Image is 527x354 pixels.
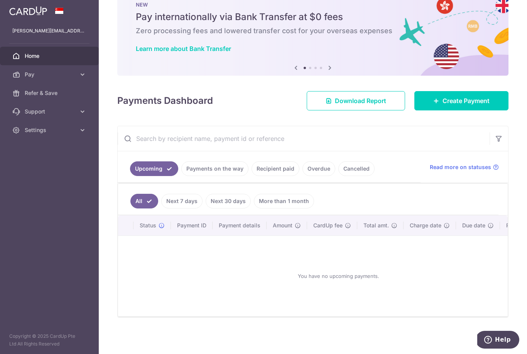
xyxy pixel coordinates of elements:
a: Recipient paid [252,161,299,176]
a: Learn more about Bank Transfer [136,45,231,53]
span: Charge date [410,222,441,229]
span: Create Payment [443,96,490,105]
img: CardUp [9,6,47,15]
span: Total amt. [363,222,389,229]
span: Refer & Save [25,89,76,97]
span: Amount [273,222,292,229]
span: CardUp fee [313,222,343,229]
a: Read more on statuses [430,163,499,171]
h6: Zero processing fees and lowered transfer cost for your overseas expenses [136,26,490,36]
span: Download Report [335,96,386,105]
input: Search by recipient name, payment id or reference [118,126,490,151]
a: More than 1 month [254,194,314,208]
a: Overdue [302,161,335,176]
a: Create Payment [414,91,508,110]
span: Pay [25,71,76,78]
span: Home [25,52,76,60]
h4: Payments Dashboard [117,94,213,108]
a: Upcoming [130,161,178,176]
th: Payment details [213,215,267,235]
span: Status [140,222,156,229]
span: Settings [25,126,76,134]
span: Read more on statuses [430,163,491,171]
a: Next 30 days [206,194,251,208]
span: Support [25,108,76,115]
a: Payments on the way [181,161,248,176]
a: Next 7 days [161,194,203,208]
span: Due date [462,222,485,229]
a: Download Report [307,91,405,110]
iframe: Opens a widget where you can find more information [477,331,519,350]
a: All [130,194,158,208]
a: Cancelled [338,161,375,176]
th: Payment ID [171,215,213,235]
p: NEW [136,2,490,8]
h5: Pay internationally via Bank Transfer at $0 fees [136,11,490,23]
p: [PERSON_NAME][EMAIL_ADDRESS][DOMAIN_NAME] [12,27,86,35]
